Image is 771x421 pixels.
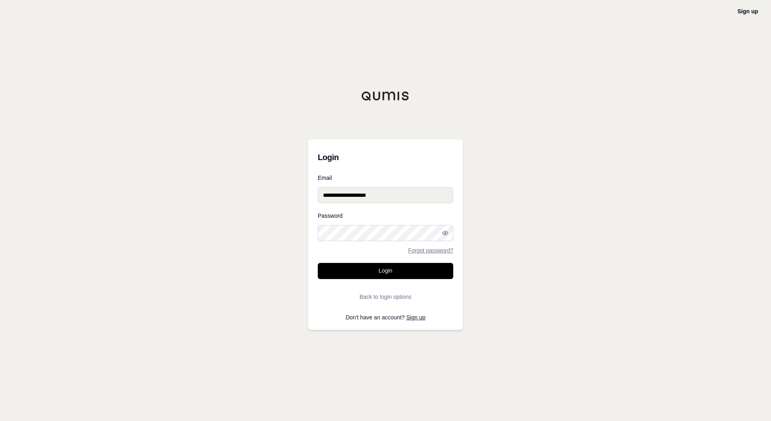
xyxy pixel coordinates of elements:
a: Forgot password? [408,248,453,253]
h3: Login [318,149,453,165]
button: Login [318,263,453,279]
img: Qumis [361,91,410,101]
label: Password [318,213,453,219]
label: Email [318,175,453,181]
a: Sign up [406,314,425,321]
a: Sign up [738,8,758,15]
button: Back to login options [318,289,453,305]
p: Don't have an account? [318,315,453,320]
